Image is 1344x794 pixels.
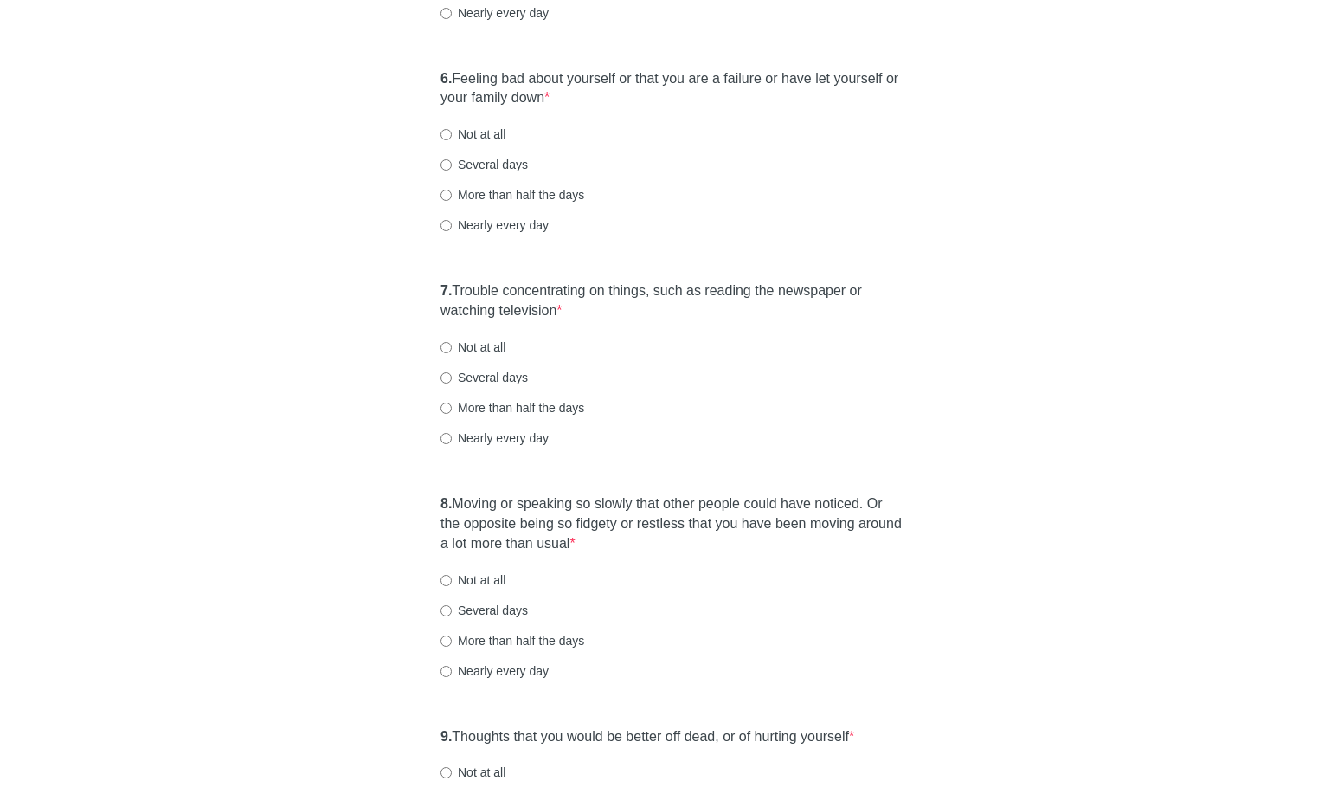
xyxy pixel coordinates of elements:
[440,4,549,22] label: Nearly every day
[440,571,505,589] label: Not at all
[440,281,904,321] label: Trouble concentrating on things, such as reading the newspaper or watching television
[440,342,452,353] input: Not at all
[440,129,452,140] input: Not at all
[440,126,505,143] label: Not at all
[440,186,584,203] label: More than half the days
[440,764,505,781] label: Not at all
[440,767,452,778] input: Not at all
[440,190,452,201] input: More than half the days
[440,494,904,554] label: Moving or speaking so slowly that other people could have noticed. Or the opposite being so fidge...
[440,69,904,109] label: Feeling bad about yourself or that you are a failure or have let yourself or your family down
[440,662,549,680] label: Nearly every day
[440,403,452,414] input: More than half the days
[440,372,452,384] input: Several days
[440,216,549,234] label: Nearly every day
[440,71,452,86] strong: 6.
[440,636,452,647] input: More than half the days
[440,433,452,444] input: Nearly every day
[440,8,452,19] input: Nearly every day
[440,156,528,173] label: Several days
[440,220,452,231] input: Nearly every day
[440,369,528,386] label: Several days
[440,602,528,619] label: Several days
[440,666,452,677] input: Nearly every day
[440,632,584,649] label: More than half the days
[440,727,854,747] label: Thoughts that you would be better off dead, or of hurting yourself
[440,399,584,416] label: More than half the days
[440,729,452,744] strong: 9.
[440,605,452,616] input: Several days
[440,429,549,447] label: Nearly every day
[440,283,452,298] strong: 7.
[440,496,452,511] strong: 8.
[440,159,452,171] input: Several days
[440,575,452,586] input: Not at all
[440,339,505,356] label: Not at all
